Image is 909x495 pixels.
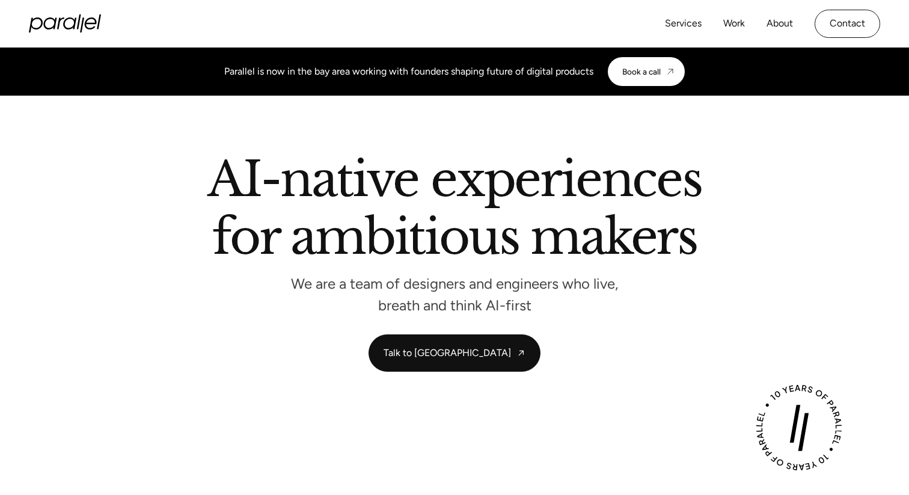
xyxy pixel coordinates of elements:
a: Work [723,15,745,32]
img: CTA arrow image [666,67,675,76]
a: home [29,14,101,32]
a: Book a call [608,57,685,86]
p: We are a team of designers and engineers who live, breath and think AI-first [274,278,635,310]
a: Contact [815,10,880,38]
h2: AI-native experiences for ambitious makers [112,156,797,266]
a: Services [665,15,702,32]
div: Book a call [622,67,661,76]
div: Parallel is now in the bay area working with founders shaping future of digital products [224,64,593,79]
a: About [767,15,793,32]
